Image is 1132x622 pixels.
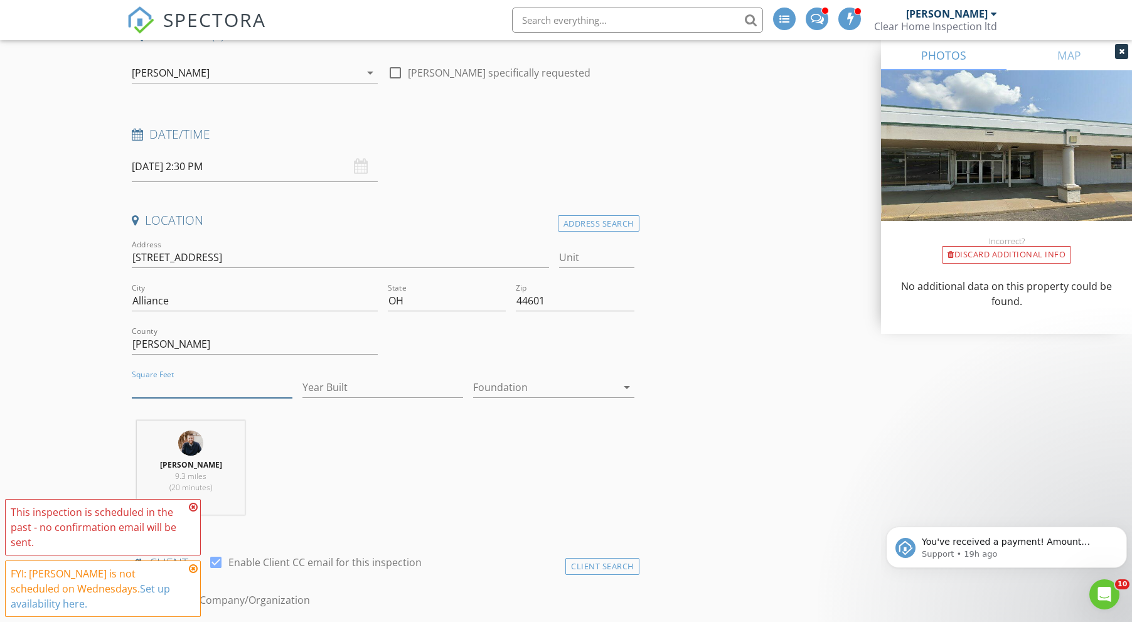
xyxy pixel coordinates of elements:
[178,431,203,456] img: 02e5053091684f73979ff61fa8f47cc2.jpg
[127,6,154,34] img: The Best Home Inspection Software - Spectora
[565,558,639,575] div: Client Search
[881,70,1132,251] img: streetview
[228,556,422,569] label: Enable Client CC email for this inspection
[1115,579,1129,589] span: 10
[408,67,590,79] label: [PERSON_NAME] specifically requested
[132,212,634,228] h4: Location
[132,67,210,78] div: [PERSON_NAME]
[11,505,185,550] div: This inspection is scheduled in the past - no confirmation email will be sent.
[881,40,1007,70] a: PHOTOS
[881,500,1132,588] iframe: Intercom notifications message
[881,236,1132,246] div: Incorrect?
[152,594,310,606] label: Client is a Company/Organization
[512,8,763,33] input: Search everything...
[175,471,206,481] span: 9.3 miles
[896,279,1117,309] p: No additional data on this property could be found.
[127,17,266,43] a: SPECTORA
[11,566,185,611] div: FYI: [PERSON_NAME] is not scheduled on Wednesdays.
[558,215,639,232] div: Address Search
[874,20,997,33] div: Clear Home Inspection ltd
[619,380,634,395] i: arrow_drop_down
[1007,40,1132,70] a: MAP
[132,151,378,182] input: Select date
[163,6,266,33] span: SPECTORA
[169,482,212,493] span: (20 minutes)
[160,459,222,470] strong: [PERSON_NAME]
[363,65,378,80] i: arrow_drop_down
[132,126,634,142] h4: Date/Time
[906,8,988,20] div: [PERSON_NAME]
[942,246,1071,264] div: Discard Additional info
[1089,579,1119,609] iframe: Intercom live chat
